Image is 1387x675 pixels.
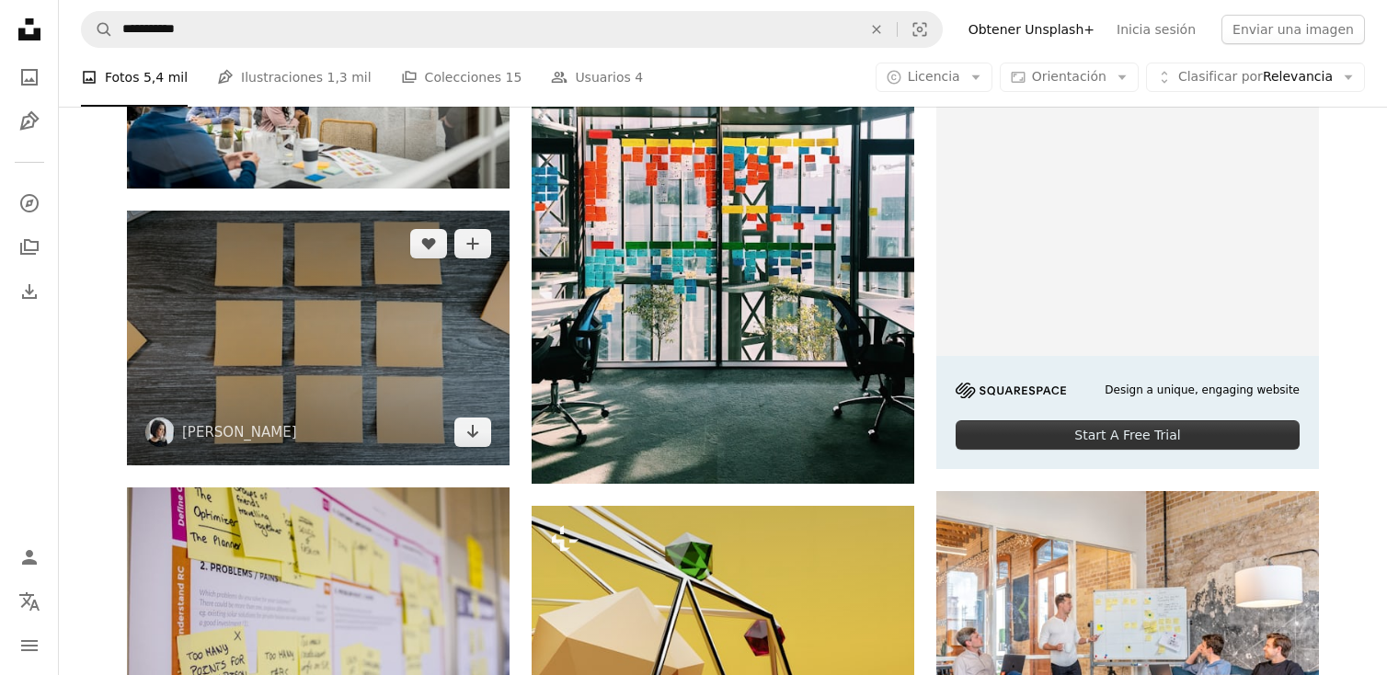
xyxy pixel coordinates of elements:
[11,273,48,310] a: Historial de descargas
[1146,63,1365,92] button: Clasificar porRelevancia
[127,211,510,465] img: Notas adhesivas amarillas sobre mesa de madera marrón
[82,12,113,47] button: Buscar en Unsplash
[898,12,942,47] button: Búsqueda visual
[217,48,372,107] a: Ilustraciones 1,3 mil
[1178,68,1333,86] span: Relevancia
[145,418,175,447] img: Ve al perfil de Kelly Sikkema
[956,420,1300,450] div: Start A Free Trial
[11,539,48,576] a: Iniciar sesión / Registrarse
[1178,69,1263,84] span: Clasificar por
[11,11,48,51] a: Inicio — Unsplash
[454,418,491,447] a: Descargar
[936,625,1319,642] a: Tres hombres sentados mientras usan computadoras portátiles y miran a un hombre junto a la pizarra
[401,48,522,107] a: Colecciones 15
[532,220,914,236] a: sillón rodante negro debajo de la mesa blanca
[11,59,48,96] a: Fotos
[11,185,48,222] a: Explorar
[956,383,1066,398] img: file-1705255347840-230a6ab5bca9image
[182,423,297,441] a: [PERSON_NAME]
[551,48,643,107] a: Usuarios 4
[506,67,522,87] span: 15
[856,12,897,47] button: Borrar
[1221,15,1365,44] button: Enviar una imagen
[11,627,48,664] button: Menú
[1105,383,1300,398] span: Design a unique, engaging website
[81,11,943,48] form: Encuentra imágenes en todo el sitio
[876,63,992,92] button: Licencia
[11,103,48,140] a: Ilustraciones
[127,606,510,623] a: Notas adhesivas impresas pegadas en el tablero
[1106,15,1207,44] a: Inicia sesión
[127,329,510,346] a: Notas adhesivas amarillas sobre mesa de madera marrón
[1032,69,1106,84] span: Orientación
[957,15,1106,44] a: Obtener Unsplash+
[454,229,491,258] button: Añade a la colección
[11,583,48,620] button: Idioma
[908,69,960,84] span: Licencia
[1000,63,1139,92] button: Orientación
[11,229,48,266] a: Colecciones
[327,67,371,87] span: 1,3 mil
[635,67,643,87] span: 4
[410,229,447,258] button: Me gusta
